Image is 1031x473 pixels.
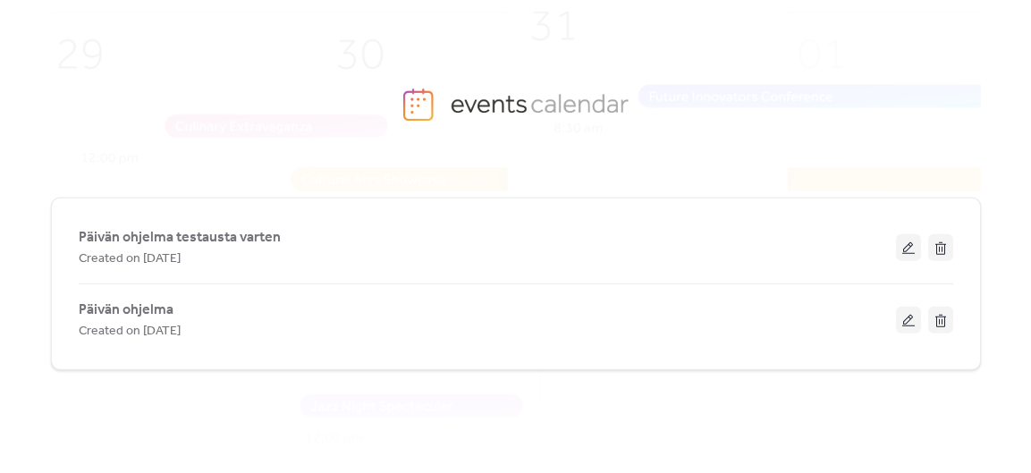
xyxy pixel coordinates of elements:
span: Created on [DATE] [79,249,181,270]
span: Päivän ohjelma [79,300,173,321]
a: Päivän ohjelma testausta varten [79,232,281,242]
span: Created on [DATE] [79,321,181,342]
span: Päivän ohjelma testausta varten [79,227,281,249]
a: Päivän ohjelma [79,305,173,315]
